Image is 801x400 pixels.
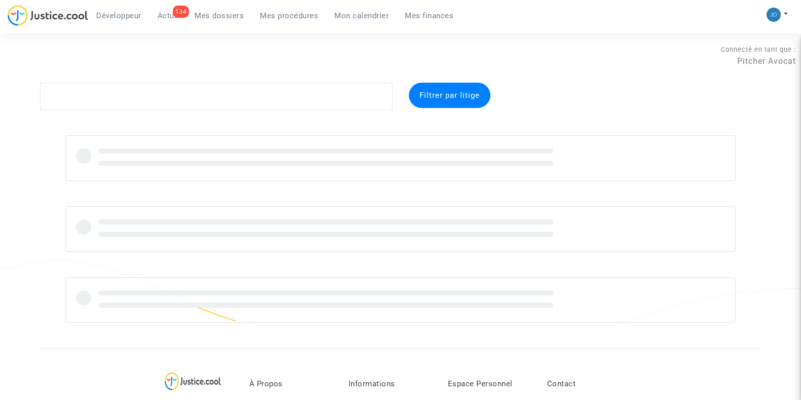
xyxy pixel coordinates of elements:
div: 134 [173,6,189,18]
span: Actus [158,11,179,20]
span: Développeur [96,11,141,20]
img: logo-lg.svg [165,372,221,390]
p: Espace Personnel [448,379,532,388]
a: Mes dossiers [186,8,252,23]
a: Mes procédures [252,8,326,23]
span: Mes finances [405,11,453,20]
a: 134Actus [149,8,187,23]
p: À Propos [249,379,333,388]
a: Mes finances [397,8,462,23]
p: Contact [547,379,631,388]
span: Mes procédures [260,11,318,20]
img: 45a793c8596a0d21866ab9c5374b5e4b [767,8,781,22]
span: Mon calendrier [334,11,389,20]
a: Mon calendrier [326,8,397,23]
span: Filtrer par litige [419,91,480,100]
p: Informations [349,379,433,388]
img: jc-logo.svg [8,5,88,26]
span: Connecté en tant que : [721,46,796,53]
span: Mes dossiers [195,11,244,20]
a: Développeur [88,8,149,23]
